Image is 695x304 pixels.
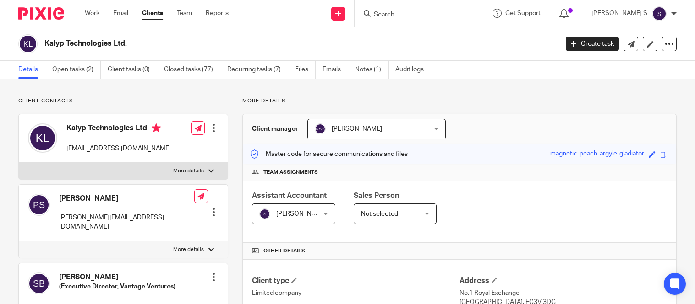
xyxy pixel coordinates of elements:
[66,144,171,153] p: [EMAIL_ADDRESS][DOMAIN_NAME]
[173,246,204,253] p: More details
[252,276,460,286] h4: Client type
[252,288,460,298] p: Limited company
[18,61,45,79] a: Details
[373,11,455,19] input: Search
[28,272,50,294] img: svg%3E
[177,9,192,18] a: Team
[113,9,128,18] a: Email
[315,123,326,134] img: svg%3E
[152,123,161,133] i: Primary
[652,6,667,21] img: svg%3E
[323,61,348,79] a: Emails
[59,282,175,291] h5: (Executive Director, Vantage Ventures)
[259,208,270,219] img: svg%3E
[355,61,389,79] a: Notes (1)
[361,211,398,217] span: Not selected
[566,37,619,51] a: Create task
[332,126,382,132] span: [PERSON_NAME]
[276,211,332,217] span: [PERSON_NAME] S
[28,194,50,216] img: svg%3E
[173,167,204,175] p: More details
[395,61,431,79] a: Audit logs
[505,10,541,16] span: Get Support
[18,34,38,53] img: svg%3E
[142,9,163,18] a: Clients
[250,149,408,159] p: Master code for secure communications and files
[227,61,288,79] a: Recurring tasks (7)
[242,97,677,105] p: More details
[591,9,647,18] p: [PERSON_NAME] S
[550,149,644,160] div: magnetic-peach-argyle-gladiator
[263,247,305,255] span: Other details
[18,7,64,20] img: Pixie
[59,272,175,282] h4: [PERSON_NAME]
[252,124,298,133] h3: Client manager
[59,194,194,203] h4: [PERSON_NAME]
[460,276,667,286] h4: Address
[59,213,194,232] p: [PERSON_NAME][EMAIL_ADDRESS][DOMAIN_NAME]
[85,9,99,18] a: Work
[18,97,228,105] p: Client contacts
[108,61,157,79] a: Client tasks (0)
[460,288,667,298] p: No.1 Royal Exchange
[252,192,327,199] span: Assistant Accountant
[28,123,57,153] img: svg%3E
[44,39,450,48] h2: Kalyp Technologies Ltd.
[354,192,399,199] span: Sales Person
[295,61,316,79] a: Files
[66,123,171,135] h4: Kalyp Technologies Ltd
[52,61,101,79] a: Open tasks (2)
[206,9,229,18] a: Reports
[263,169,318,176] span: Team assignments
[164,61,220,79] a: Closed tasks (77)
